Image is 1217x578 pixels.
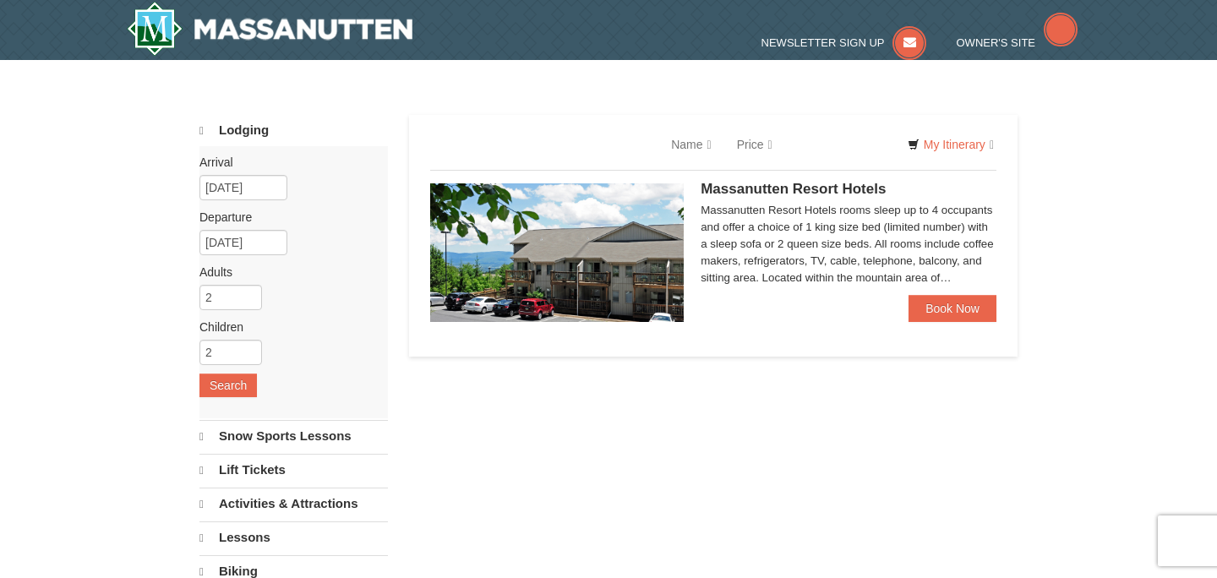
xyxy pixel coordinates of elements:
span: Owner's Site [957,36,1036,49]
a: Book Now [909,295,996,322]
a: Lessons [199,521,388,553]
span: Newsletter Sign Up [761,36,885,49]
a: Newsletter Sign Up [761,36,927,49]
a: Name [658,128,723,161]
label: Arrival [199,154,375,171]
img: Massanutten Resort Logo [127,2,412,56]
button: Search [199,374,257,397]
label: Children [199,319,375,335]
a: Activities & Attractions [199,488,388,520]
div: Massanutten Resort Hotels rooms sleep up to 4 occupants and offer a choice of 1 king size bed (li... [701,202,996,286]
a: My Itinerary [897,132,1005,157]
a: Owner's Site [957,36,1078,49]
a: Price [724,128,785,161]
label: Departure [199,209,375,226]
img: 19219026-1-e3b4ac8e.jpg [430,183,684,322]
a: Massanutten Resort [127,2,412,56]
a: Lift Tickets [199,454,388,486]
span: Massanutten Resort Hotels [701,181,886,197]
label: Adults [199,264,375,281]
a: Lodging [199,115,388,146]
a: Snow Sports Lessons [199,420,388,452]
